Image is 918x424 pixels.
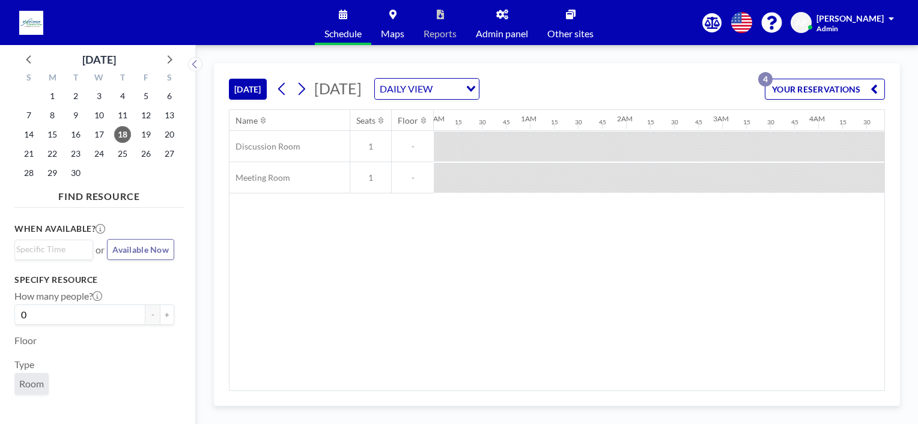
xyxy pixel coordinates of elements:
[19,378,44,390] span: Room
[134,71,157,86] div: F
[476,29,528,38] span: Admin panel
[229,172,290,183] span: Meeting Room
[479,118,486,126] div: 30
[356,115,375,126] div: Seats
[758,72,773,86] p: 4
[314,79,362,97] span: [DATE]
[547,29,594,38] span: Other sites
[44,107,61,124] span: Monday, September 8, 2025
[44,126,61,143] span: Monday, September 15, 2025
[521,114,537,123] div: 1AM
[863,118,871,126] div: 30
[96,244,105,256] span: or
[15,240,93,258] div: Search for option
[138,88,154,104] span: Friday, September 5, 2025
[816,24,838,33] span: Admin
[575,118,582,126] div: 30
[647,118,654,126] div: 15
[425,114,445,123] div: 12AM
[350,172,391,183] span: 1
[14,186,184,202] h4: FIND RESOURCE
[14,335,37,347] label: Floor
[599,118,606,126] div: 45
[138,145,154,162] span: Friday, September 26, 2025
[765,79,885,100] button: YOUR RESERVATIONS4
[381,29,404,38] span: Maps
[112,244,169,255] span: Available Now
[145,304,160,325] button: -
[160,304,174,325] button: +
[67,165,84,181] span: Tuesday, September 30, 2025
[161,107,178,124] span: Saturday, September 13, 2025
[138,126,154,143] span: Friday, September 19, 2025
[44,145,61,162] span: Monday, September 22, 2025
[743,118,750,126] div: 15
[377,81,435,97] span: DAILY VIEW
[41,71,64,86] div: M
[671,118,678,126] div: 30
[617,114,633,123] div: 2AM
[88,71,111,86] div: W
[138,107,154,124] span: Friday, September 12, 2025
[91,88,108,104] span: Wednesday, September 3, 2025
[64,71,88,86] div: T
[695,118,702,126] div: 45
[375,79,479,99] div: Search for option
[19,11,43,35] img: organization-logo
[161,88,178,104] span: Saturday, September 6, 2025
[161,145,178,162] span: Saturday, September 27, 2025
[16,243,86,256] input: Search for option
[767,118,774,126] div: 30
[350,141,391,152] span: 1
[392,141,434,152] span: -
[809,114,825,123] div: 4AM
[44,165,61,181] span: Monday, September 29, 2025
[91,126,108,143] span: Wednesday, September 17, 2025
[398,115,418,126] div: Floor
[455,118,462,126] div: 15
[44,88,61,104] span: Monday, September 1, 2025
[157,71,181,86] div: S
[67,88,84,104] span: Tuesday, September 2, 2025
[20,107,37,124] span: Sunday, September 7, 2025
[795,17,807,28] span: AP
[229,79,267,100] button: [DATE]
[67,126,84,143] span: Tuesday, September 16, 2025
[424,29,457,38] span: Reports
[20,165,37,181] span: Sunday, September 28, 2025
[839,118,847,126] div: 15
[14,359,34,371] label: Type
[392,172,434,183] span: -
[82,51,116,68] div: [DATE]
[20,145,37,162] span: Sunday, September 21, 2025
[114,107,131,124] span: Thursday, September 11, 2025
[324,29,362,38] span: Schedule
[436,81,459,97] input: Search for option
[91,145,108,162] span: Wednesday, September 24, 2025
[713,114,729,123] div: 3AM
[17,71,41,86] div: S
[67,145,84,162] span: Tuesday, September 23, 2025
[114,126,131,143] span: Thursday, September 18, 2025
[503,118,510,126] div: 45
[791,118,798,126] div: 45
[114,145,131,162] span: Thursday, September 25, 2025
[229,141,300,152] span: Discussion Room
[107,239,174,260] button: Available Now
[67,107,84,124] span: Tuesday, September 9, 2025
[14,290,102,302] label: How many people?
[551,118,558,126] div: 15
[91,107,108,124] span: Wednesday, September 10, 2025
[816,13,884,23] span: [PERSON_NAME]
[236,115,258,126] div: Name
[111,71,134,86] div: T
[20,126,37,143] span: Sunday, September 14, 2025
[114,88,131,104] span: Thursday, September 4, 2025
[14,274,174,285] h3: Specify resource
[161,126,178,143] span: Saturday, September 20, 2025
